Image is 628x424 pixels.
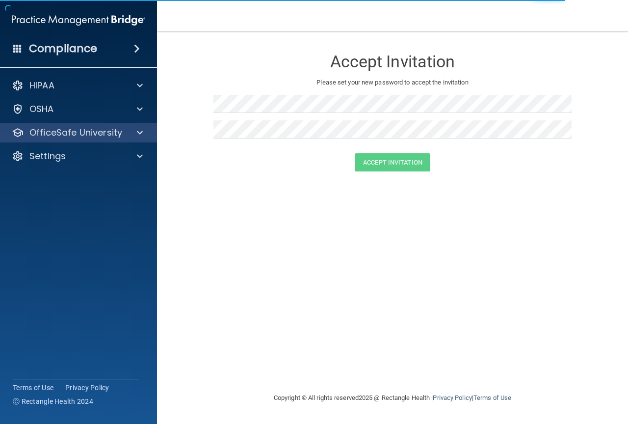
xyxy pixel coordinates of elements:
[29,150,66,162] p: Settings
[12,80,143,91] a: HIPAA
[65,383,109,393] a: Privacy Policy
[29,80,54,91] p: HIPAA
[213,382,572,414] div: Copyright © All rights reserved 2025 @ Rectangle Health | |
[29,103,54,115] p: OSHA
[12,103,143,115] a: OSHA
[12,10,145,30] img: PMB logo
[29,42,97,56] h4: Compliance
[12,127,143,139] a: OfficeSafe University
[433,394,471,401] a: Privacy Policy
[213,53,572,71] h3: Accept Invitation
[221,77,564,88] p: Please set your new password to accept the invitation
[12,150,143,162] a: Settings
[355,153,430,171] button: Accept Invitation
[13,383,53,393] a: Terms of Use
[29,127,122,139] p: OfficeSafe University
[13,396,93,406] span: Ⓒ Rectangle Health 2024
[473,394,511,401] a: Terms of Use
